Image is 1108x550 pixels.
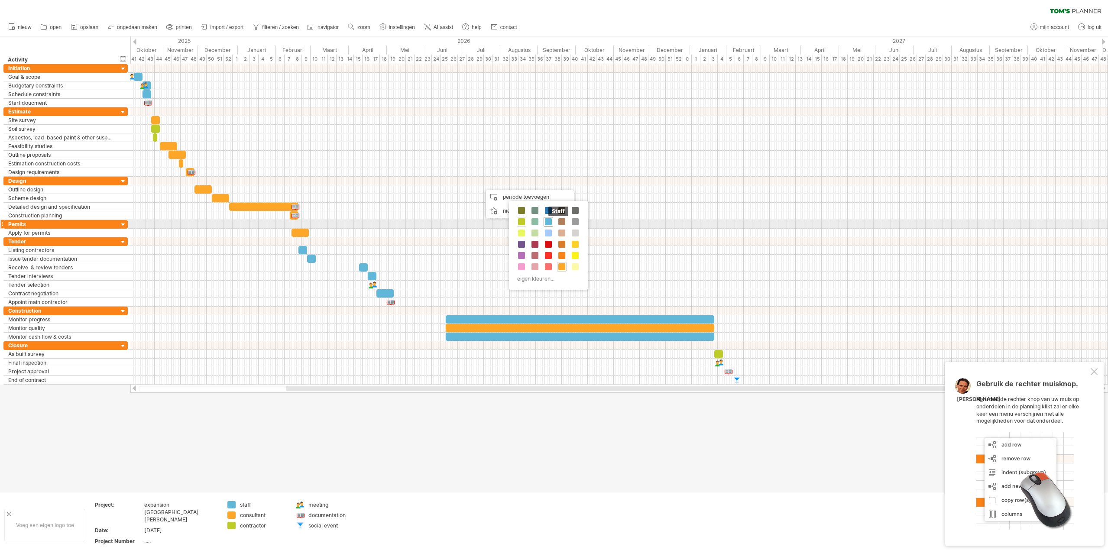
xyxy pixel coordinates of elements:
[527,55,536,64] div: 35
[650,45,690,55] div: December 2026
[1076,22,1104,33] a: log uit
[432,55,441,64] div: 24
[614,45,650,55] div: November 2026
[943,55,952,64] div: 30
[8,64,114,72] div: Initiation
[354,55,363,64] div: 15
[484,55,492,64] div: 30
[117,24,157,30] span: ongedaan maken
[308,522,356,529] div: social event
[8,177,114,185] div: Design
[389,24,415,30] span: instellingen
[311,45,349,55] div: Maart 2026
[8,159,114,168] div: Estimation construction costs
[588,55,596,64] div: 42
[198,55,207,64] div: 49
[804,55,813,64] div: 14
[328,55,337,64] div: 12
[700,55,709,64] div: 2
[18,24,31,30] span: nieuw
[8,281,114,289] div: Tender selection
[640,55,648,64] div: 48
[856,55,865,64] div: 20
[8,90,114,98] div: Schedule constraints
[1073,55,1082,64] div: 45
[172,55,181,64] div: 46
[726,55,735,64] div: 5
[8,151,114,159] div: Outline proposals
[349,45,387,55] div: April 2026
[683,55,692,64] div: 0
[8,194,114,202] div: Scheme design
[875,45,914,55] div: Juni 2027
[690,45,726,55] div: Januari 2027
[4,509,85,541] div: Voeg een eigen logo toe
[952,55,960,64] div: 31
[146,55,155,64] div: 43
[822,55,830,64] div: 16
[250,55,259,64] div: 3
[1030,55,1038,64] div: 40
[926,55,934,64] div: 28
[8,203,114,211] div: Detailed design and specification
[865,55,874,64] div: 21
[709,55,718,64] div: 3
[8,73,114,81] div: Goal & scope
[934,55,943,64] div: 29
[744,55,752,64] div: 7
[406,55,415,64] div: 21
[562,55,570,64] div: 39
[363,55,371,64] div: 16
[8,324,114,332] div: Monitor quality
[199,22,246,33] a: import / export
[233,55,241,64] div: 1
[377,22,418,33] a: instellingen
[544,55,553,64] div: 37
[787,55,796,64] div: 12
[548,207,568,216] span: staff
[1040,24,1069,30] span: mijn account
[293,55,302,64] div: 8
[553,55,562,64] div: 38
[123,45,163,55] div: Oktober 2025
[614,55,622,64] div: 45
[8,350,114,358] div: As built survey
[8,263,114,272] div: Receive & review tenders
[8,220,114,228] div: Pemits
[914,45,952,55] div: Juli 2027
[240,522,287,529] div: contractor
[238,45,276,55] div: Januari 2026
[576,45,614,55] div: Oktober 2026
[874,55,882,64] div: 22
[371,55,380,64] div: 17
[387,45,423,55] div: Mei 2026
[458,55,467,64] div: 27
[207,55,215,64] div: 50
[422,22,456,33] a: AI assist
[164,22,194,33] a: printen
[796,55,804,64] div: 13
[215,55,224,64] div: 51
[726,45,761,55] div: Februari 2027
[198,45,238,55] div: December 2025
[839,45,875,55] div: Mei 2027
[666,55,674,64] div: 51
[95,501,143,508] div: Project:
[137,55,146,64] div: 42
[957,396,1001,403] div: [PERSON_NAME]
[1099,55,1108,64] div: 48
[240,511,287,519] div: consultant
[155,55,163,64] div: 44
[276,55,285,64] div: 6
[8,107,114,116] div: Estimate
[8,237,114,246] div: Tender
[8,142,114,150] div: Feasibility studies
[423,55,432,64] div: 23
[1064,55,1073,64] div: 44
[441,55,449,64] div: 25
[8,185,114,194] div: Outline design
[472,24,482,30] span: help
[801,45,839,55] div: April 2027
[770,55,778,64] div: 10
[423,45,461,55] div: Juni 2026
